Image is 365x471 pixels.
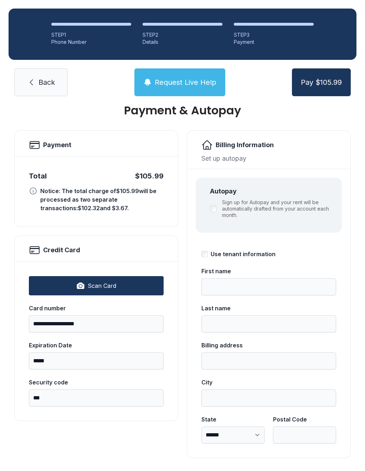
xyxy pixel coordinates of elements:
div: Autopay [210,186,333,196]
div: Set up autopay [201,154,336,163]
div: Notice: The total charge of $105.99 will be processed as two separate transactions: $102.32 and $... [40,187,164,212]
h2: Payment [43,140,71,150]
div: Security code [29,378,164,387]
input: Card number [29,315,164,332]
span: Pay $105.99 [301,77,342,87]
div: Billing address [201,341,336,350]
div: Card number [29,304,164,312]
div: First name [201,267,336,275]
div: Details [143,38,222,46]
input: Expiration Date [29,352,164,369]
div: Payment [234,38,314,46]
div: STEP 3 [234,31,314,38]
div: Postal Code [273,415,336,424]
h2: Billing Information [216,140,274,150]
h1: Payment & Autopay [14,105,351,116]
div: Total [29,171,47,181]
div: Expiration Date [29,341,164,350]
h2: Credit Card [43,245,80,255]
div: STEP 1 [51,31,131,38]
span: Request Live Help [155,77,216,87]
input: Last name [201,315,336,332]
div: $105.99 [135,171,164,181]
input: Security code [29,389,164,407]
div: STEP 2 [143,31,222,38]
span: Scan Card [88,281,116,290]
input: City [201,389,336,407]
span: Back [38,77,55,87]
div: Use tenant information [211,250,276,258]
div: Phone Number [51,38,131,46]
div: State [201,415,264,424]
div: City [201,378,336,387]
input: Billing address [201,352,336,369]
label: Sign up for Autopay and your rent will be automatically drafted from your account each month. [222,199,333,218]
input: Postal Code [273,426,336,444]
input: First name [201,278,336,295]
div: Last name [201,304,336,312]
select: State [201,426,264,444]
